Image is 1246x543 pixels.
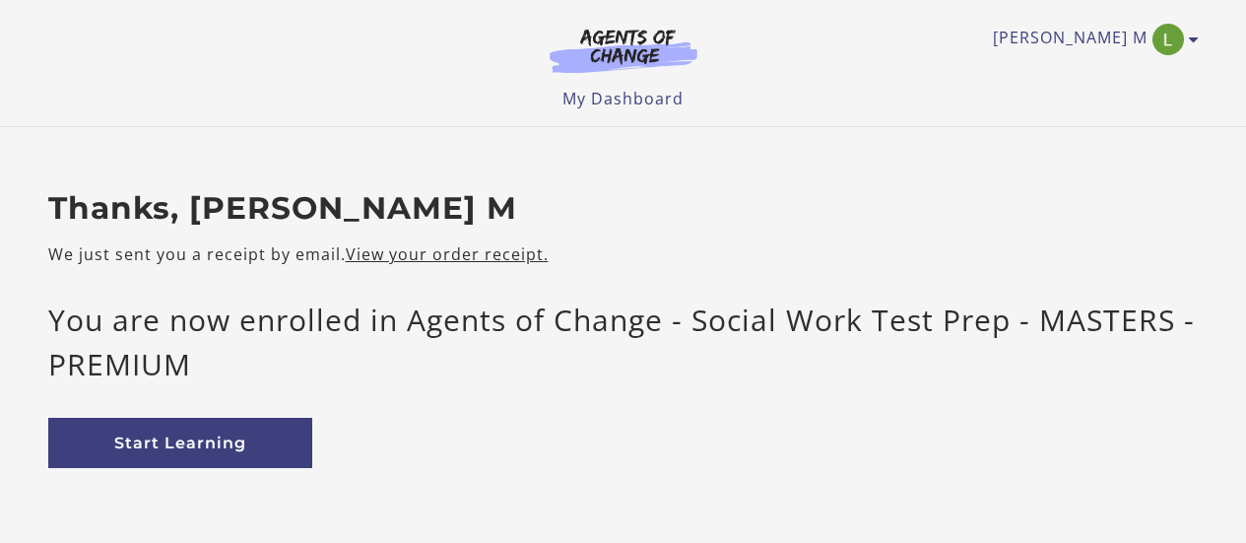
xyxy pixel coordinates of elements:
p: We just sent you a receipt by email. [48,242,1199,266]
a: View your order receipt. [346,243,549,265]
p: You are now enrolled in Agents of Change - Social Work Test Prep - MASTERS - PREMIUM [48,298,1199,386]
a: Start Learning [48,418,312,468]
a: My Dashboard [562,88,684,109]
img: Agents of Change Logo [529,28,718,73]
a: Toggle menu [993,24,1189,55]
h2: Thanks, [PERSON_NAME] M [48,190,1199,228]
